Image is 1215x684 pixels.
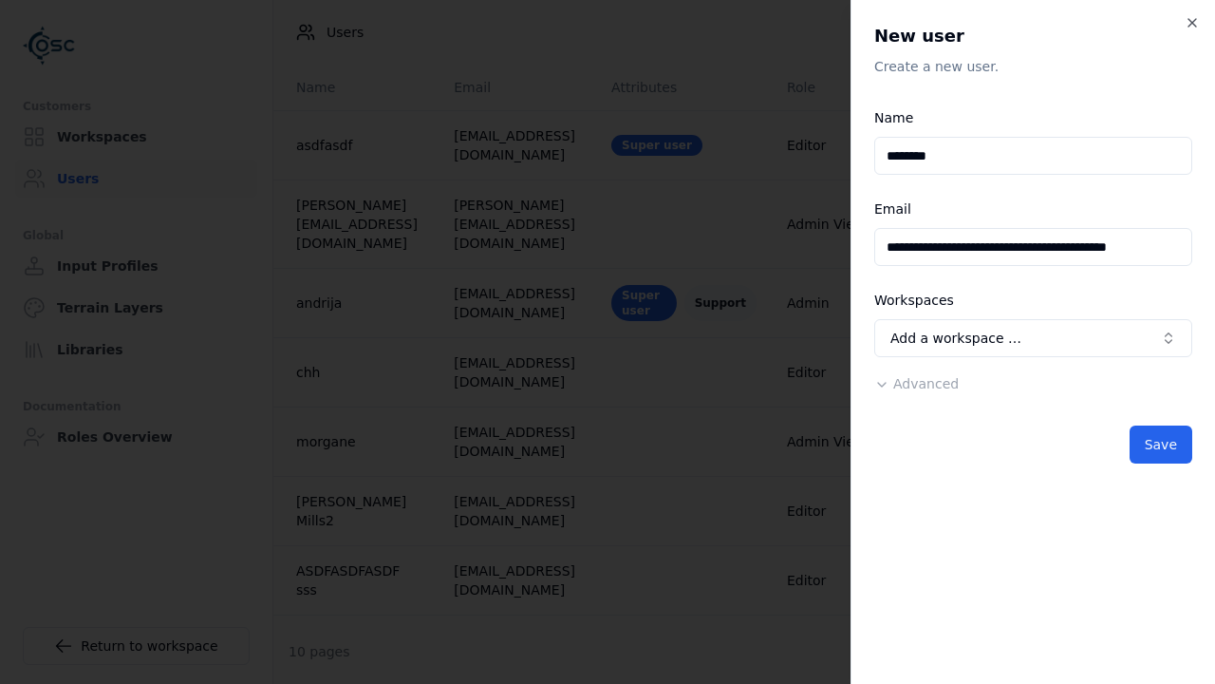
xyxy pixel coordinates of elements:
[890,329,1021,348] span: Add a workspace …
[874,374,959,393] button: Advanced
[893,376,959,391] span: Advanced
[874,110,913,125] label: Name
[874,293,954,308] label: Workspaces
[874,23,1192,49] h2: New user
[874,57,1192,76] p: Create a new user.
[1130,426,1192,464] button: Save
[874,201,911,217] label: Email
